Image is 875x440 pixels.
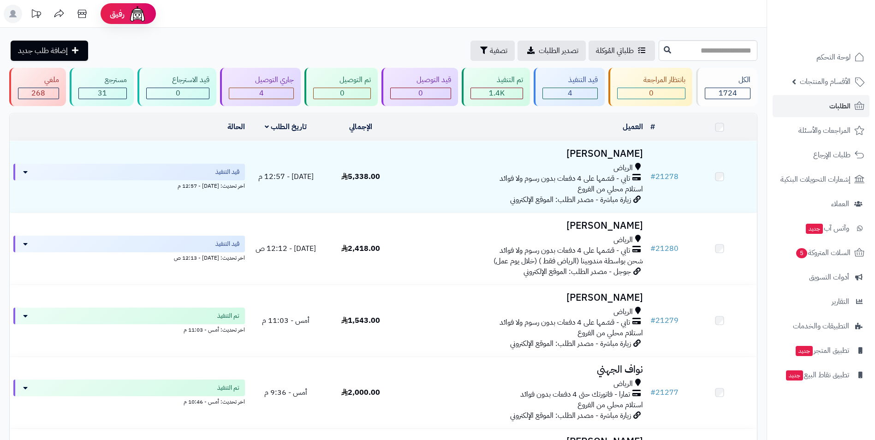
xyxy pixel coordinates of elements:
[568,88,572,99] span: 4
[418,88,423,99] span: 0
[18,75,59,85] div: ملغي
[618,88,685,99] div: 0
[390,75,451,85] div: قيد التوصيل
[341,243,380,254] span: 2,418.00
[829,100,851,113] span: الطلبات
[623,121,643,132] a: العميل
[617,75,685,85] div: بانتظار المراجعة
[258,171,314,182] span: [DATE] - 12:57 م
[650,171,655,182] span: #
[532,68,607,106] a: قيد التنفيذ 4
[229,88,293,99] div: 4
[607,68,694,106] a: بانتظار المراجعة 0
[500,317,630,328] span: تابي - قسّمها على 4 دفعات بدون رسوم ولا فوائد
[542,75,598,85] div: قيد التنفيذ
[490,45,507,56] span: تصفية
[780,173,851,186] span: إشعارات التحويلات البنكية
[13,324,245,334] div: اخر تحديث: أمس - 11:03 م
[500,173,630,184] span: تابي - قسّمها على 4 دفعات بدون رسوم ولا فوائد
[613,379,633,389] span: الرياض
[524,266,631,277] span: جوجل - مصدر الطلب: الموقع الإلكتروني
[79,88,126,99] div: 31
[341,387,380,398] span: 2,000.00
[719,88,737,99] span: 1724
[215,239,239,249] span: قيد التنفيذ
[650,243,679,254] a: #21280
[813,149,851,161] span: طلبات الإرجاع
[259,88,264,99] span: 4
[68,68,136,106] a: مسترجع 31
[256,243,316,254] span: [DATE] - 12:12 ص
[265,121,307,132] a: تاريخ الطلب
[543,88,598,99] div: 4
[795,246,851,259] span: السلات المتروكة
[349,121,372,132] a: الإجمالي
[650,171,679,182] a: #21278
[798,124,851,137] span: المراجعات والأسئلة
[402,364,643,375] h3: نواف الجهني
[796,248,807,258] span: 5
[705,75,750,85] div: الكل
[773,315,869,337] a: التطبيقات والخدمات
[303,68,380,106] a: تم التوصيل 0
[520,389,630,400] span: تمارا - فاتورتك حتى 4 دفعات بدون فوائد
[650,315,655,326] span: #
[24,5,48,25] a: تحديثات المنصة
[341,315,380,326] span: 1,543.00
[500,245,630,256] span: تابي - قسّمها على 4 دفعات بدون رسوم ولا فوائد
[649,88,654,99] span: 0
[809,271,849,284] span: أدوات التسويق
[577,399,643,410] span: استلام محلي من الفروع
[510,410,631,421] span: زيارة مباشرة - مصدر الطلب: الموقع الإلكتروني
[773,119,869,142] a: المراجعات والأسئلة
[650,387,655,398] span: #
[773,95,869,117] a: الطلبات
[7,68,68,106] a: ملغي 268
[146,75,210,85] div: قيد الاسترجاع
[340,88,345,99] span: 0
[510,338,631,349] span: زيارة مباشرة - مصدر الطلب: الموقع الإلكتروني
[227,121,245,132] a: الحالة
[796,346,813,356] span: جديد
[470,75,523,85] div: تم التنفيذ
[110,8,125,19] span: رفيق
[613,307,633,317] span: الرياض
[650,315,679,326] a: #21279
[217,311,239,321] span: تم التنفيذ
[785,369,849,381] span: تطبيق نقاط البيع
[494,256,643,267] span: شحن بواسطة مندوبينا (الرياض فقط ) (خلال يوم عمل)
[650,243,655,254] span: #
[264,387,307,398] span: أمس - 9:36 م
[391,88,451,99] div: 0
[773,266,869,288] a: أدوات التسويق
[812,7,866,26] img: logo-2.png
[471,88,523,99] div: 1417
[800,75,851,88] span: الأقسام والمنتجات
[18,88,59,99] div: 268
[793,320,849,333] span: التطبيقات والخدمات
[128,5,147,23] img: ai-face.png
[773,242,869,264] a: السلات المتروكة5
[831,197,849,210] span: العملاء
[596,45,634,56] span: طلباتي المُوكلة
[773,46,869,68] a: لوحة التحكم
[773,291,869,313] a: التقارير
[489,88,505,99] span: 1.4K
[795,344,849,357] span: تطبيق المتجر
[218,68,303,106] a: جاري التوصيل 4
[98,88,107,99] span: 31
[470,41,515,61] button: تصفية
[176,88,180,99] span: 0
[314,88,370,99] div: 0
[402,149,643,159] h3: [PERSON_NAME]
[215,167,239,177] span: قيد التنفيذ
[313,75,371,85] div: تم التوصيل
[613,163,633,173] span: الرياض
[341,171,380,182] span: 5,338.00
[773,217,869,239] a: وآتس آبجديد
[650,121,655,132] a: #
[136,68,219,106] a: قيد الاسترجاع 0
[13,396,245,406] div: اخر تحديث: أمس - 10:46 م
[460,68,532,106] a: تم التنفيذ 1.4K
[694,68,759,106] a: الكل1724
